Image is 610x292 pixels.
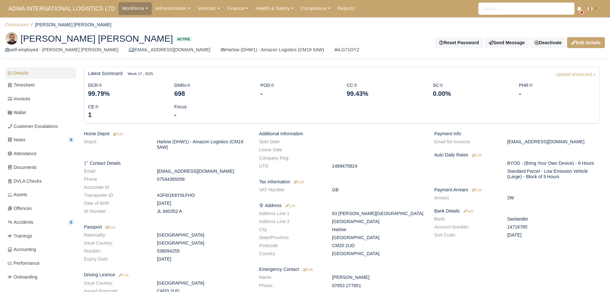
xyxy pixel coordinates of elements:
[224,2,252,15] a: Finance
[5,3,118,15] a: ADWA INTERNATIONAL LOGISTICS LTD
[260,89,337,98] div: -
[152,256,254,262] dd: [DATE]
[79,232,152,238] dt: Nationality:
[79,280,152,286] dt: Issue Country:
[327,283,429,288] dd: 07853 277651
[5,188,76,201] a: Assets
[5,257,76,270] a: Performance
[8,246,36,253] span: Accounting
[79,193,152,198] dt: Transporter ID
[433,89,509,98] div: 0.00%
[327,275,429,280] dd: [PERSON_NAME]
[8,205,32,212] span: Offences
[5,271,76,283] a: Onboarding
[259,203,425,208] h6: Address
[152,248,254,254] dd: 538094255
[254,139,327,145] dt: Start Date
[502,224,605,230] dd: 14716785
[327,235,429,240] dd: [GEOGRAPHIC_DATA]
[175,37,191,42] span: Active
[5,79,76,91] a: Timesheet
[5,202,76,215] a: Offences
[0,27,610,59] div: Bradley John May
[8,95,30,103] span: Invoices
[169,82,256,98] div: DNRs
[5,2,118,15] span: ADWA INTERNATIONAL LOGISTICS LTD
[254,251,327,256] dt: Country
[152,169,254,174] dd: [EMAIL_ADDRESS][DOMAIN_NAME]
[254,187,327,193] dt: VAT Number
[152,193,254,198] dd: A2F6I1K6Y0LFHO
[254,147,327,153] dt: Leave Date
[346,89,423,98] div: 99.43%
[84,272,249,278] h6: Driving Licence
[334,46,359,54] a: LG71OYZ
[530,37,566,48] a: Deactivate
[254,155,327,161] dt: Company Reg.
[69,220,74,225] span: 2
[83,82,169,98] div: DCR
[8,273,37,281] span: Onboarding
[8,232,32,240] span: Trainings
[327,251,429,256] dd: [GEOGRAPHIC_DATA]
[284,204,295,208] small: Edit
[79,185,152,190] dt: Associate ID
[152,232,254,238] dd: [GEOGRAPHIC_DATA]
[327,163,429,169] dd: 1489475824
[472,188,482,192] small: Edit
[514,82,600,98] div: PHR
[429,139,502,145] dt: Email for Invoices
[104,224,115,229] a: Edit
[152,280,254,286] dd: [GEOGRAPHIC_DATA]
[194,2,224,15] a: Vehicles
[8,219,33,226] span: Accidents
[259,179,425,185] h6: Tax Information
[259,131,425,137] h6: Additional Information
[471,187,482,192] a: Edit
[254,227,327,232] dt: City
[254,235,327,240] dt: State/Province
[174,110,251,119] div: -
[5,175,76,188] a: DVLA Checks
[428,82,514,98] div: SC
[8,109,26,116] span: Wallet
[8,178,42,185] span: DVLA Checks
[8,150,37,157] span: Attendance
[502,169,605,179] dd: Standard Parcel - Low Emission Vehicle (Large) - Block of 9 Hours
[254,283,327,288] dt: Phone:
[342,82,428,98] div: CC
[556,71,596,82] a: Upload scorecard »
[112,131,123,136] a: Edit
[152,139,254,150] dd: Harlow (DHW1) - Amazon Logistics (CM19 5AW)
[79,256,152,262] dt: Expiry Date:
[254,243,327,248] dt: Postcode
[256,82,342,98] div: POD
[79,177,152,182] dt: Phone
[462,209,473,213] small: Edit
[5,216,76,229] a: Accidents 2
[152,240,254,246] dd: [GEOGRAPHIC_DATA]
[502,195,605,201] dd: 2W
[112,132,123,136] small: Edit
[174,89,251,98] div: 698
[79,139,152,150] dt: Depot:
[472,153,482,157] small: Edit
[478,3,574,15] input: Search...
[104,225,115,229] small: Edit
[5,134,76,146] a: Notes 3
[88,89,165,98] div: 99.79%
[79,248,152,254] dt: Number:
[5,46,118,54] div: self-employed - [PERSON_NAME] [PERSON_NAME]
[429,224,502,230] dt: Account Number:
[434,187,600,193] h6: Payment Arrears
[327,243,429,248] dd: CM20 2UD
[303,268,313,271] small: Edit
[79,169,152,174] dt: Email
[502,216,605,222] dd: Santander
[152,201,254,206] dd: [DATE]
[84,224,249,230] h6: Passport
[429,232,502,238] dt: Sort Code:
[434,208,600,214] h6: Bank Details
[284,203,295,208] a: Edit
